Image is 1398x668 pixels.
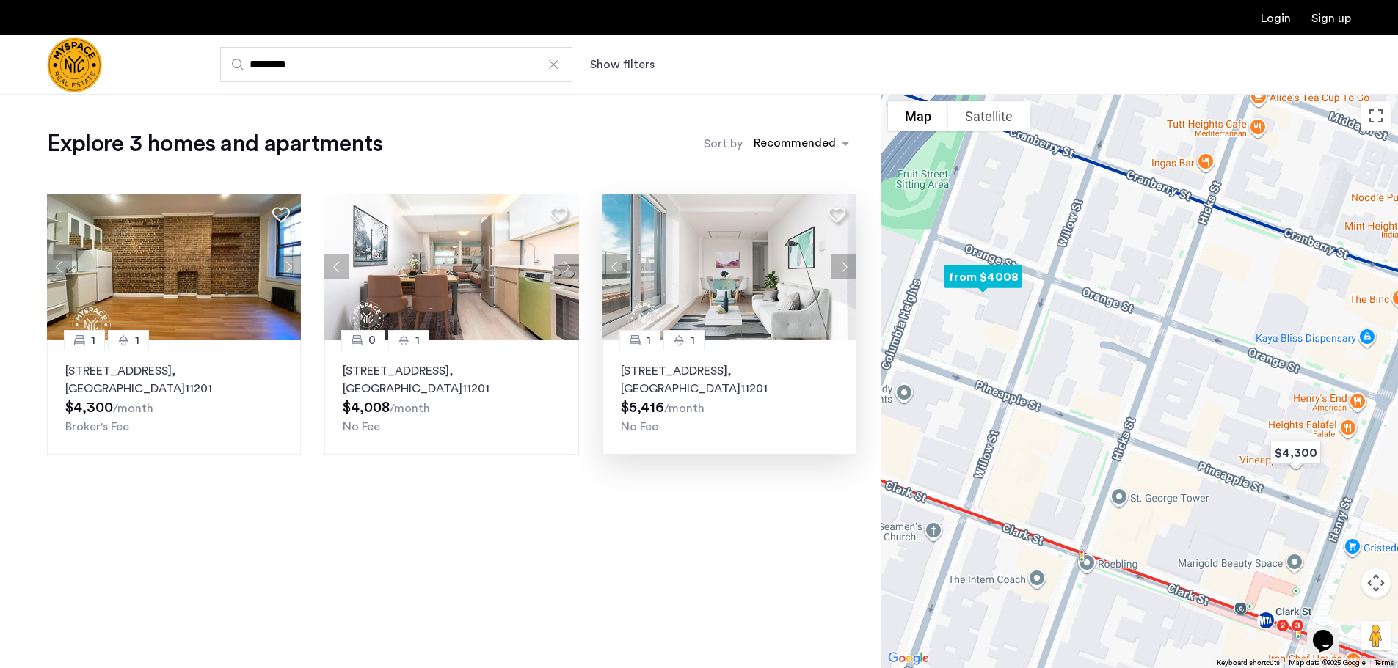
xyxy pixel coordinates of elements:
[554,254,579,279] button: Next apartment
[47,37,102,92] a: Cazamio Logo
[1375,658,1394,668] a: Terms (opens in new tab)
[1289,659,1366,667] span: Map data ©2025 Google
[1361,568,1391,598] button: Map camera controls
[47,129,382,158] h1: Explore 3 homes and apartments
[113,403,153,414] sub: /month
[324,194,579,340] img: 8515455b-be52-4141-8a40-4c35d33cf98b_638818012150916166.jpeg
[884,649,933,668] img: Google
[415,331,420,349] span: 1
[831,254,856,279] button: Next apartment
[884,649,933,668] a: Open this area in Google Maps (opens a new window)
[664,403,705,414] sub: /month
[65,400,113,415] span: $4,300
[602,340,856,455] a: 11[STREET_ADDRESS], [GEOGRAPHIC_DATA]11201No Fee
[948,101,1030,131] button: Show satellite imagery
[324,254,349,279] button: Previous apartment
[1259,430,1333,475] div: $4,300
[343,421,380,433] span: No Fee
[1307,609,1354,653] iframe: chat widget
[691,331,695,349] span: 1
[704,135,743,153] label: Sort by
[932,254,1034,299] div: from $4008
[602,254,627,279] button: Previous apartment
[1361,101,1391,131] button: Toggle fullscreen view
[621,362,838,397] p: [STREET_ADDRESS] 11201
[324,340,578,455] a: 01[STREET_ADDRESS], [GEOGRAPHIC_DATA]11201No Fee
[746,131,856,157] ng-select: sort-apartment
[220,47,572,82] input: Apartment Search
[47,37,102,92] img: logo
[135,331,139,349] span: 1
[1261,12,1291,24] a: Login
[602,194,857,340] img: 8515455b-be52-4141-8a40-4c35d33cf98b_638818012091685323.jpeg
[91,331,95,349] span: 1
[590,56,655,73] button: Show or hide filters
[47,194,302,340] img: 4a86f311-bc8a-42bc-8534-e0ec6dcd7a68_638854163647215298.jpeg
[368,331,376,349] span: 0
[343,362,560,397] p: [STREET_ADDRESS] 11201
[276,254,301,279] button: Next apartment
[1311,12,1351,24] a: Registration
[1361,621,1391,650] button: Drag Pegman onto the map to open Street View
[390,403,430,414] sub: /month
[621,421,658,433] span: No Fee
[647,331,651,349] span: 1
[751,134,836,155] div: Recommended
[47,254,72,279] button: Previous apartment
[888,101,948,131] button: Show street map
[343,400,390,415] span: $4,008
[65,421,129,433] span: Broker's Fee
[65,362,283,397] p: [STREET_ADDRESS] 11201
[47,340,301,455] a: 11[STREET_ADDRESS], [GEOGRAPHIC_DATA]11201Broker's Fee
[621,400,664,415] span: $5,416
[1217,658,1280,668] button: Keyboard shortcuts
